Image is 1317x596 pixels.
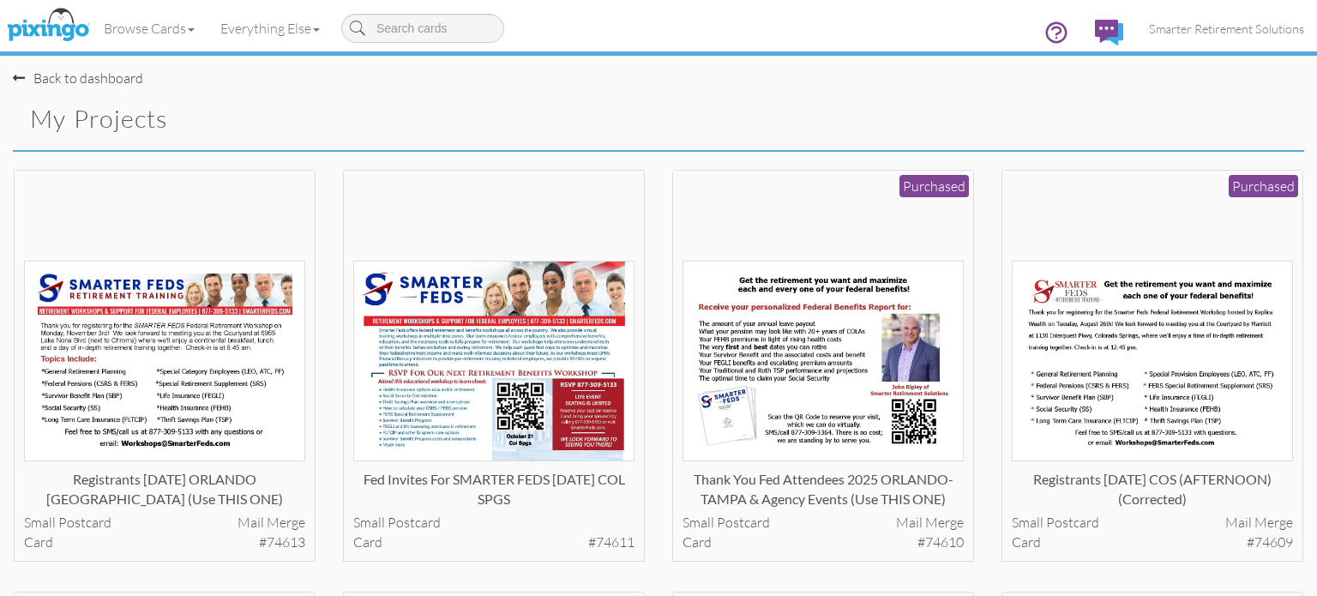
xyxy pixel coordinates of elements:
div: card [353,533,635,552]
div: Thank You Fed Attendees 2025 ORLANDO-TAMPA & Agency Events (use THIS ONE) [683,470,965,504]
div: Purchased [1229,175,1298,198]
span: small [1012,514,1043,531]
img: 134915-1-1755716830783-84df2571b27702b4-qa.jpg [1012,261,1294,461]
img: 134916-1-1755720897830-6dc4316e3765bf1b-qa.jpg [683,261,965,461]
div: Registrants [DATE] COS (AFTERNOON) (corrected) [1012,470,1294,504]
a: Back to dashboard [13,69,143,87]
a: Everything Else [207,7,333,50]
input: Search cards [341,14,504,43]
span: #74613 [259,533,305,552]
div: Purchased [899,175,969,198]
h2: My Projects [30,105,628,133]
span: small [683,514,714,531]
span: Mail merge [238,513,305,533]
a: Smarter Retirement Solutions [1136,7,1317,51]
span: postcard [1046,514,1099,531]
a: Browse Cards [91,7,207,50]
div: card [683,533,965,552]
span: postcard [388,514,441,531]
img: pixingo logo [3,4,93,47]
img: 134919-1-1755725237560-016e28d2aaff68c0-qa.jpg [24,261,306,461]
span: Smarter Retirement Solutions [1149,21,1304,36]
span: Mail merge [1225,513,1293,533]
span: Mail merge [896,513,964,533]
span: #74609 [1247,533,1293,552]
span: small [353,514,385,531]
span: postcard [717,514,770,531]
img: comments.svg [1095,20,1123,45]
div: Registrants [DATE] ORLANDO [GEOGRAPHIC_DATA] (use THIS ONE) [24,470,306,504]
span: #74611 [588,533,634,552]
div: Fed Invites for SMARTER FEDS [DATE] COL SPGS [353,470,635,504]
div: card [24,533,306,552]
span: #74610 [917,533,964,552]
span: small [24,514,56,531]
span: postcard [58,514,111,531]
div: card [1012,533,1294,552]
img: 134917-1-1755725076427-8b28013f23ff0f41-qa.jpg [353,261,635,461]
